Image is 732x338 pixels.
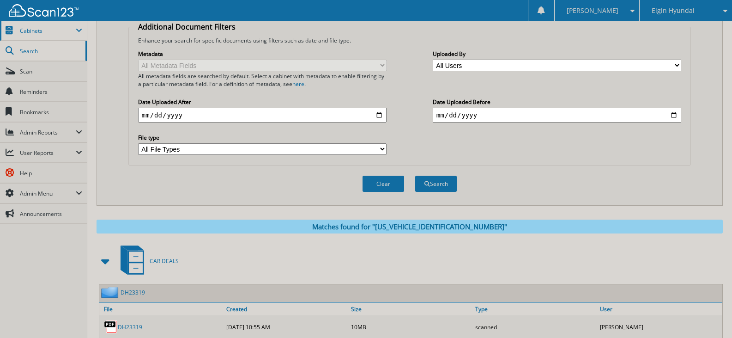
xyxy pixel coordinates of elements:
[473,318,598,336] div: scanned
[20,190,76,197] span: Admin Menu
[598,303,722,315] a: User
[20,68,82,75] span: Scan
[433,98,681,106] label: Date Uploaded Before
[433,108,681,123] input: end
[473,303,598,315] a: Type
[138,98,387,106] label: Date Uploaded After
[20,169,82,177] span: Help
[349,318,473,336] div: 10MB
[101,287,121,298] img: folder2.png
[20,210,82,218] span: Announcements
[686,294,732,338] iframe: Chat Widget
[150,257,179,265] span: CAR DEALS
[20,27,76,35] span: Cabinets
[224,318,349,336] div: [DATE] 10:55 AM
[652,8,695,13] span: Elgin Hyundai
[115,243,179,279] a: CAR DEALS
[99,303,224,315] a: File
[363,176,404,192] button: Clear
[138,50,387,58] label: Metadata
[292,80,304,88] a: here
[20,129,76,136] span: Admin Reports
[415,176,457,192] button: Search
[138,72,387,88] div: All metadata fields are searched by default. Select a cabinet with metadata to enable filtering b...
[133,37,686,44] div: Enhance your search for specific documents using filters such as date and file type.
[224,303,349,315] a: Created
[104,320,118,334] img: PDF.png
[598,318,722,336] div: [PERSON_NAME]
[20,88,82,96] span: Reminders
[20,149,76,157] span: User Reports
[97,220,723,234] div: Matches found for "[US_VEHICLE_IDENTIFICATION_NUMBER]"
[20,47,81,55] span: Search
[349,303,473,315] a: Size
[433,50,681,58] label: Uploaded By
[138,108,387,123] input: start
[133,22,240,32] legend: Additional Document Filters
[121,289,145,296] a: DH23319
[567,8,618,13] span: [PERSON_NAME]
[20,108,82,116] span: Bookmarks
[138,134,387,141] label: File type
[118,323,142,331] a: DH23319
[9,4,79,17] img: scan123-logo-white.svg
